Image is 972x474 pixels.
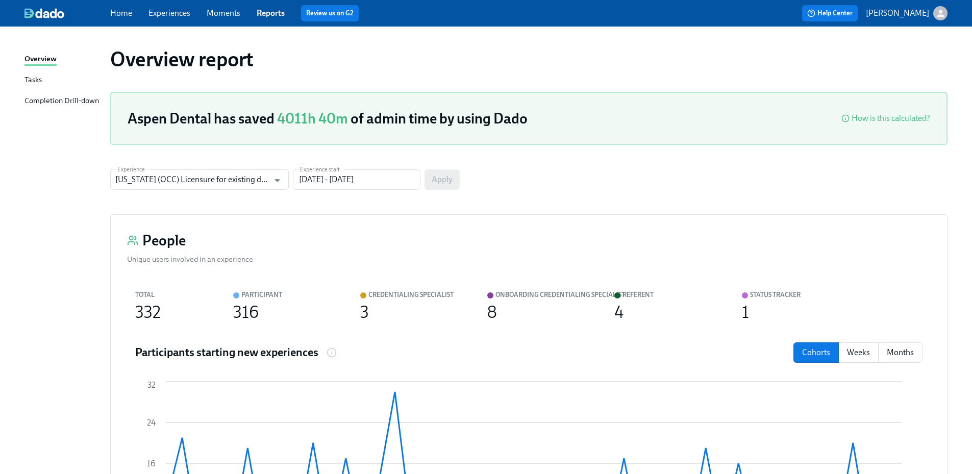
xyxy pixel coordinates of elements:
div: Overview [24,53,57,66]
a: Tasks [24,74,102,87]
svg: Number of participants that started this experience in each cohort, week or month [327,347,337,358]
h4: Participants starting new experiences [135,345,318,360]
button: cohorts [793,342,839,363]
a: Overview [24,53,102,66]
div: Credentialing Specialist [368,289,454,301]
div: 8 [487,307,497,318]
span: Help Center [807,8,853,18]
div: Onboarding credentialing specialist [495,289,625,301]
button: Review us on G2 [301,5,359,21]
a: Experiences [148,8,190,18]
tspan: 32 [147,380,156,390]
button: Help Center [802,5,858,21]
p: Weeks [847,347,870,358]
a: Reports [257,8,285,18]
div: date filter [793,342,923,363]
div: Total [135,289,155,301]
button: [PERSON_NAME] [866,6,948,20]
a: dado [24,8,110,18]
img: dado [24,8,64,18]
div: Tasks [24,74,42,87]
div: 3 [360,307,369,318]
a: Review us on G2 [306,8,354,18]
p: Months [887,347,914,358]
tspan: 16 [147,459,156,468]
div: 316 [233,307,259,318]
div: Completion Drill-down [24,95,99,108]
div: Unique users involved in an experience [127,254,253,265]
div: 332 [135,307,161,318]
a: Completion Drill-down [24,95,102,108]
button: weeks [838,342,879,363]
div: 1 [742,307,749,318]
p: [PERSON_NAME] [866,8,929,19]
p: Cohorts [802,347,830,358]
div: Status tracker [750,289,801,301]
a: Home [110,8,132,18]
a: Moments [207,8,240,18]
div: Participant [241,289,282,301]
tspan: 24 [147,418,156,428]
button: Open [269,172,285,188]
div: Referent [622,289,654,301]
h1: Overview report [110,47,254,71]
button: months [878,342,923,363]
h3: People [142,231,186,250]
div: 4 [614,307,624,318]
h3: Aspen Dental has saved of admin time by using Dado [128,109,528,128]
span: 4011h 40m [277,110,348,127]
div: How is this calculated? [852,113,930,124]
